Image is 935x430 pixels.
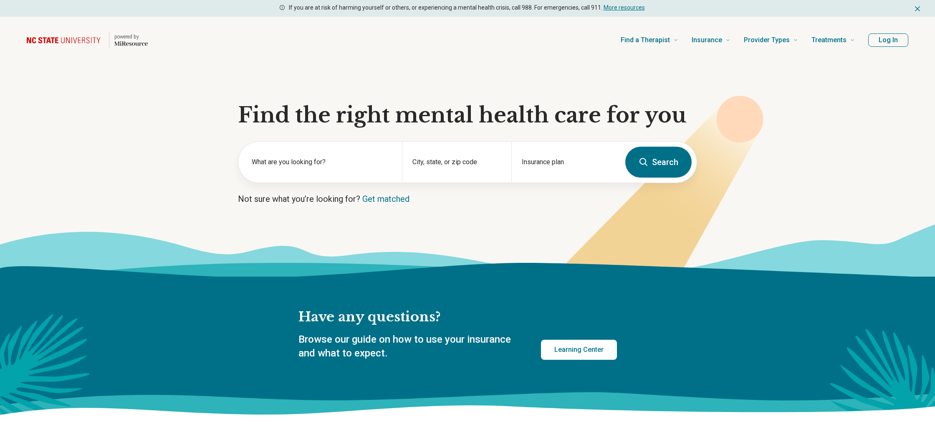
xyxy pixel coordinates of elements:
[362,194,409,204] a: Get matched
[811,23,855,57] a: Treatments
[625,147,692,178] button: Search
[621,34,670,46] span: Find a Therapist
[868,33,908,47] button: Log In
[811,34,847,46] span: Treatments
[621,23,678,57] a: Find a Therapist
[298,333,521,361] p: Browse our guide on how to use your insurance and what to expect.
[692,23,730,57] a: Insurance
[913,3,922,13] button: Dismiss
[298,308,617,326] h2: Have any questions?
[252,157,392,167] label: What are you looking for?
[744,34,790,46] span: Provider Types
[289,3,645,12] p: If you are at risk of harming yourself or others, or experiencing a mental health crisis, call 98...
[238,193,697,205] p: Not sure what you’re looking for?
[27,27,148,53] a: Home page
[238,103,697,128] h1: Find the right mental health care for you
[114,33,148,40] p: powered by
[541,340,617,360] a: Learning Center
[744,23,798,57] a: Provider Types
[692,34,722,46] span: Insurance
[604,4,645,11] a: More resources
